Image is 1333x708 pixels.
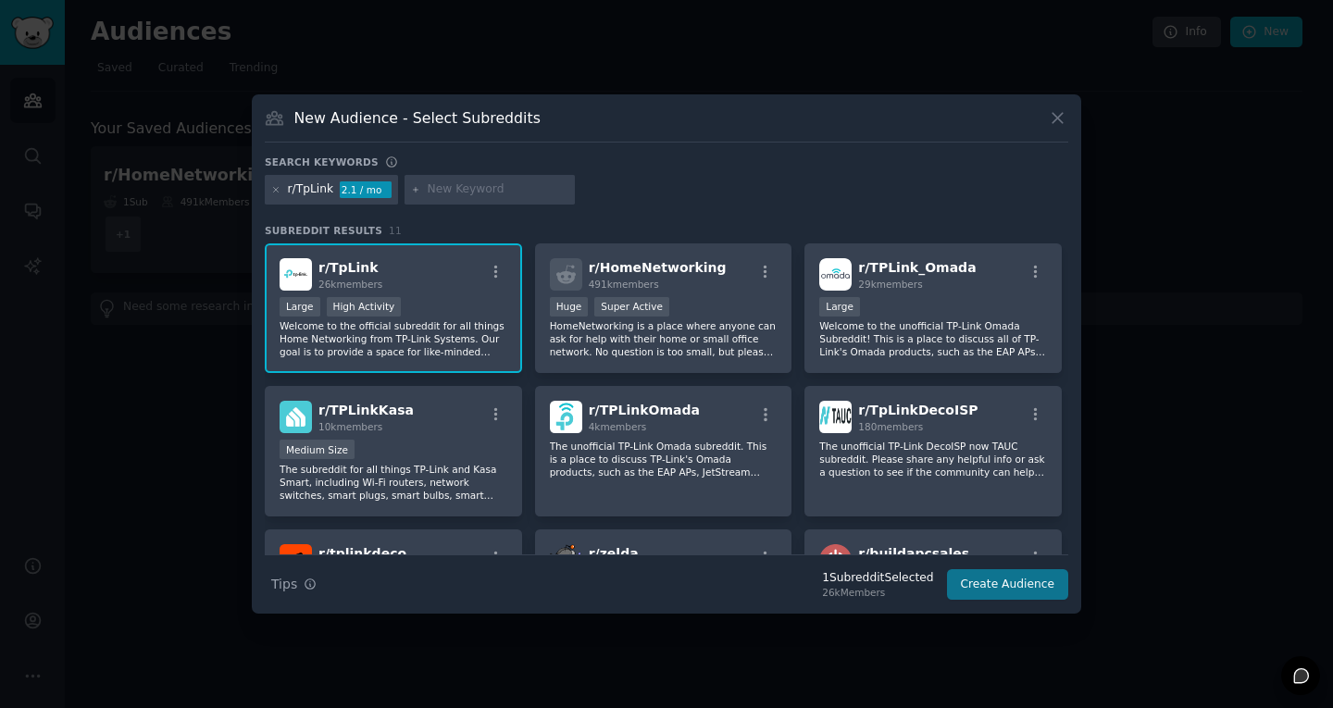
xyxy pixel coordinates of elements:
[288,181,334,198] div: r/TpLink
[318,546,406,561] span: r/ tplinkdeco
[819,297,860,317] div: Large
[819,401,852,433] img: TpLinkDecoISP
[265,155,379,168] h3: Search keywords
[265,224,382,237] span: Subreddit Results
[822,570,933,587] div: 1 Subreddit Selected
[280,544,312,577] img: tplinkdeco
[318,403,414,417] span: r/ TPLinkKasa
[858,279,922,290] span: 29k members
[280,297,320,317] div: Large
[550,319,778,358] p: HomeNetworking is a place where anyone can ask for help with their home or small office network. ...
[858,403,978,417] span: r/ TpLinkDecoISP
[271,575,297,594] span: Tips
[318,279,382,290] span: 26k members
[280,440,355,459] div: Medium Size
[550,440,778,478] p: The unofficial TP-Link Omada subreddit. This is a place to discuss TP-Link's Omada products, such...
[340,181,392,198] div: 2.1 / mo
[589,279,659,290] span: 491k members
[589,403,700,417] span: r/ TPLinkOmada
[819,319,1047,358] p: Welcome to the unofficial TP-Link Omada Subreddit! This is a place to discuss all of TP-Link's Om...
[822,586,933,599] div: 26k Members
[327,297,402,317] div: High Activity
[589,260,727,275] span: r/ HomeNetworking
[280,401,312,433] img: TPLinkKasa
[550,401,582,433] img: TPLinkOmada
[594,297,669,317] div: Super Active
[589,546,639,561] span: r/ zelda
[819,258,852,291] img: TPLink_Omada
[947,569,1069,601] button: Create Audience
[280,463,507,502] p: The subreddit for all things TP-Link and Kasa Smart, including Wi-Fi routers, network switches, s...
[819,544,852,577] img: buildapcsales
[589,421,647,432] span: 4k members
[280,319,507,358] p: Welcome to the official subreddit for all things Home Networking from TP-Link Systems. Our goal i...
[550,544,582,577] img: zelda
[428,181,568,198] input: New Keyword
[550,297,589,317] div: Huge
[318,421,382,432] span: 10k members
[858,546,969,561] span: r/ buildapcsales
[265,568,323,601] button: Tips
[294,108,541,128] h3: New Audience - Select Subreddits
[280,258,312,291] img: TpLink
[819,440,1047,478] p: The unofficial TP-Link DecoISP now TAUC subreddit. Please share any helpful info or ask a questio...
[858,421,923,432] span: 180 members
[858,260,976,275] span: r/ TPLink_Omada
[318,260,379,275] span: r/ TpLink
[389,225,402,236] span: 11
